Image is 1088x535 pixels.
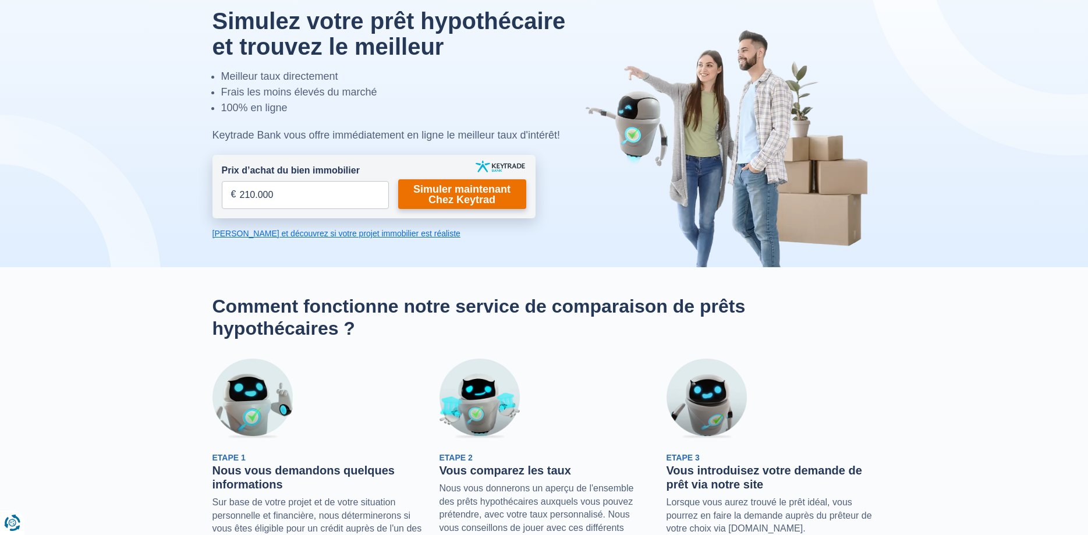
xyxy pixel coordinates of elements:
img: Etape 3 [667,359,747,439]
img: image-hero [585,29,876,267]
h3: Vous introduisez votre demande de prêt via notre site [667,463,876,491]
li: 100% en ligne [221,100,593,116]
label: Prix d’achat du bien immobilier [222,164,360,178]
h3: Vous comparez les taux [440,463,649,477]
p: Lorsque vous aurez trouvé le prêt idéal, vous pourrez en faire la demande auprès du prêteur de vo... [667,496,876,535]
h3: Nous vous demandons quelques informations [212,463,422,491]
h2: Comment fonctionne notre service de comparaison de prêts hypothécaires ? [212,295,876,340]
li: Frais les moins élevés du marché [221,84,593,100]
li: Meilleur taux directement [221,69,593,84]
span: Etape 2 [440,453,473,462]
span: € [231,188,236,201]
div: Keytrade Bank vous offre immédiatement en ligne le meilleur taux d'intérêt! [212,127,593,143]
img: keytrade [476,161,525,172]
span: Etape 1 [212,453,246,462]
img: Etape 2 [440,359,520,439]
a: Simuler maintenant Chez Keytrad [398,179,526,209]
h1: Simulez votre prêt hypothécaire et trouvez le meilleur [212,8,593,59]
span: Etape 3 [667,453,700,462]
a: [PERSON_NAME] et découvrez si votre projet immobilier est réaliste [212,228,536,239]
img: Etape 1 [212,359,293,439]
